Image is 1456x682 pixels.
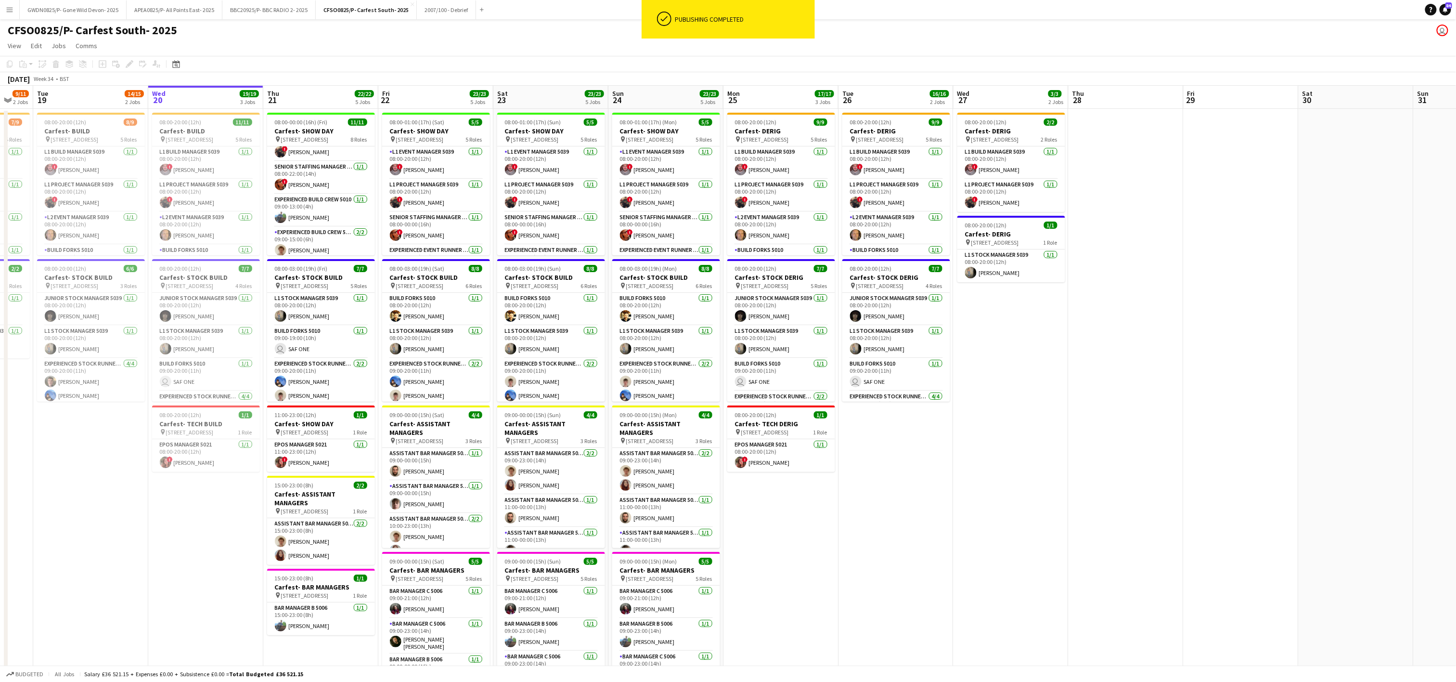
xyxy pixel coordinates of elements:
span: 8/9 [124,118,137,126]
div: 08:00-20:00 (12h)9/9Carfest- DERIG [STREET_ADDRESS]5 RolesL1 Build Manager 50391/108:00-20:00 (12... [842,113,950,255]
app-card-role: Experienced Build Crew 50101/109:00-13:00 (4h)[PERSON_NAME] [267,194,375,227]
span: 11:00-23:00 (12h) [275,411,317,419]
app-card-role: L1 Project Manager 50391/108:00-20:00 (12h)![PERSON_NAME] [382,179,490,212]
span: [STREET_ADDRESS] [741,429,789,436]
span: 08:00-20:00 (12h) [850,265,892,272]
span: ! [742,457,748,462]
span: 1/1 [239,411,252,419]
div: 08:00-01:00 (17h) (Sun)5/5Carfest- SHOW DAY [STREET_ADDRESS]5 RolesL1 Event Manager 50391/108:00-... [497,113,605,255]
h3: Carfest- STOCK BUILD [37,273,145,282]
span: ! [282,146,288,152]
span: 08:00-20:00 (12h) [45,118,87,126]
span: 08:00-20:00 (12h) [160,118,202,126]
span: [STREET_ADDRESS] [396,282,444,289]
span: 08:00-03:00 (19h) (Sun) [505,265,561,272]
span: 4 Roles [236,282,252,289]
span: 2/2 [9,265,22,272]
div: 08:00-20:00 (12h)2/2Carfest- DERIG [STREET_ADDRESS]2 RolesL1 Build Manager 50391/108:00-20:00 (12... [957,113,1065,212]
app-card-role: Experienced Event Runner 50121/109:00-21:00 (12h) [497,245,605,277]
app-card-role: L2 Event Manager 50391/108:00-20:00 (12h)[PERSON_NAME] [727,212,835,245]
h3: Carfest- ASSISTANT MANAGERS [382,420,490,437]
div: 08:00-20:00 (12h)9/9Carfest- DERIG [STREET_ADDRESS]5 RolesL1 Build Manager 50391/108:00-20:00 (12... [727,113,835,255]
span: 1 Role [238,429,252,436]
div: 08:00-20:00 (12h)1/1Carfest- TECH DERIG [STREET_ADDRESS]1 RoleEPOS Manager 50211/108:00-20:00 (12... [727,406,835,472]
span: 9/9 [814,118,827,126]
span: [STREET_ADDRESS] [511,136,559,143]
span: 08:00-01:00 (17h) (Sat) [390,118,445,126]
app-card-role: Assistant Bar Manager 50061/111:00-00:00 (13h)[PERSON_NAME] [612,527,720,560]
a: View [4,39,25,52]
app-job-card: 15:00-23:00 (8h)2/2Carfest- ASSISTANT MANAGERS [STREET_ADDRESS]1 RoleAssistant Bar Manager 50062/... [267,476,375,565]
app-card-role: Senior Staffing Manager 50391/108:00-22:00 (14h)![PERSON_NAME] [267,161,375,194]
span: [STREET_ADDRESS] [511,437,559,445]
span: [STREET_ADDRESS] [856,282,904,289]
app-card-role: Experienced Stock Runner 50122/209:00-20:00 (11h) [727,391,835,438]
app-card-role: L1 Stock Manager 50391/108:00-20:00 (12h)[PERSON_NAME] [152,326,260,358]
app-card-role: L1 Stock Manager 50391/108:00-20:00 (12h)[PERSON_NAME] [497,326,605,358]
span: 08:00-20:00 (12h) [850,118,892,126]
app-job-card: 08:00-20:00 (12h)6/6Carfest- STOCK BUILD [STREET_ADDRESS]3 RolesJunior Stock Manager 50391/108:00... [37,259,145,402]
span: 3 Roles [121,282,137,289]
span: ! [52,197,58,202]
h3: Carfest- STOCK DERIG [842,273,950,282]
h3: Carfest- SHOW DAY [382,127,490,135]
span: ! [742,197,748,202]
span: 7/7 [354,265,367,272]
span: 7/7 [814,265,827,272]
h3: Carfest- TECH BUILD [152,420,260,428]
app-card-role: Experienced Stock Runner 50124/409:00-20:00 (11h) [842,391,950,466]
app-card-role: L1 Stock Manager 50391/108:00-20:00 (12h)[PERSON_NAME] [267,293,375,326]
span: ! [972,164,978,170]
span: [STREET_ADDRESS] [741,136,789,143]
div: 08:00-20:00 (12h)1/1Carfest- TECH BUILD [STREET_ADDRESS]1 RoleEPOS Manager 50211/108:00-20:00 (12... [152,406,260,472]
h3: Carfest- BUILD [152,127,260,135]
span: 08:00-00:00 (16h) (Fri) [275,118,328,126]
div: 08:00-01:00 (17h) (Mon)5/5Carfest- SHOW DAY [STREET_ADDRESS]5 RolesL1 Event Manager 50391/108:00-... [612,113,720,255]
app-job-card: 09:00-00:00 (15h) (Sun)4/4Carfest- ASSISTANT MANAGERS [STREET_ADDRESS]3 RolesAssistant Bar Manage... [497,406,605,548]
span: ! [397,164,403,170]
app-card-role: Experienced Event Runner 50121/109:00-21:00 (12h) [382,245,490,277]
app-card-role: L1 Stock Manager 50391/108:00-20:00 (12h)[PERSON_NAME] [957,249,1065,282]
span: 5 Roles [121,136,137,143]
span: ! [512,229,518,235]
span: Edit [31,41,42,50]
div: 08:00-03:00 (19h) (Sun)8/8Carfest- STOCK BUILD [STREET_ADDRESS]6 RolesBuild Forks 50101/108:00-20... [497,259,605,402]
span: [STREET_ADDRESS] [971,239,1019,246]
span: 3 Roles [466,437,482,445]
span: ! [512,197,518,202]
span: [STREET_ADDRESS] [511,282,559,289]
span: 6 Roles [581,282,597,289]
app-card-role: L1 Stock Manager 50391/108:00-20:00 (12h)[PERSON_NAME] [612,326,720,358]
app-card-role: Build Forks 50101/108:00-20:00 (12h)[PERSON_NAME] [497,293,605,326]
span: 7/9 [9,118,22,126]
span: 11/11 [233,118,252,126]
app-card-role: Assistant Bar Manager 50062/215:00-23:00 (8h)[PERSON_NAME][PERSON_NAME] [267,518,375,565]
app-job-card: 08:00-20:00 (12h)1/1Carfest- DERIG [STREET_ADDRESS]1 RoleL1 Stock Manager 50391/108:00-20:00 (12h... [957,216,1065,282]
button: CFSO0825/P- Carfest South- 2025 [316,0,417,19]
h3: Carfest- TECH DERIG [727,420,835,428]
span: 1 Role [353,429,367,436]
span: 3 Roles [581,437,597,445]
app-card-role: L1 Event Manager 50391/108:00-20:00 (12h)![PERSON_NAME] [497,146,605,179]
app-job-card: 11:00-23:00 (12h)1/1Carfest- SHOW DAY [STREET_ADDRESS]1 RoleEPOS Manager 50211/111:00-23:00 (12h)... [267,406,375,472]
app-card-role: L1 Build Manager 50391/108:00-20:00 (12h)![PERSON_NAME] [37,146,145,179]
span: [STREET_ADDRESS] [51,282,99,289]
span: [STREET_ADDRESS] [166,136,214,143]
div: 08:00-03:00 (19h) (Mon)8/8Carfest- STOCK BUILD [STREET_ADDRESS]6 RolesBuild Forks 50101/108:00-20... [612,259,720,402]
app-card-role: Assistant Bar Manager 50061/109:00-00:00 (15h)[PERSON_NAME] [382,481,490,513]
span: 08:00-20:00 (12h) [735,118,777,126]
app-card-role: Assistant Bar Manager 50061/111:00-00:00 (13h)[PERSON_NAME] [497,527,605,560]
app-card-role: Senior Staffing Manager 50391/108:00-00:00 (16h)![PERSON_NAME] [497,212,605,245]
span: 1 Role [1044,239,1057,246]
app-card-role: Junior Stock Manager 50391/108:00-20:00 (12h)[PERSON_NAME] [727,293,835,326]
span: ! [167,457,173,462]
span: 1/1 [814,411,827,419]
span: [STREET_ADDRESS] [971,136,1019,143]
span: ! [282,457,288,462]
app-card-role: Senior Staffing Manager 50391/108:00-00:00 (16h)![PERSON_NAME] [612,212,720,245]
span: 5 Roles [696,136,712,143]
h3: Carfest- ASSISTANT MANAGERS [612,420,720,437]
